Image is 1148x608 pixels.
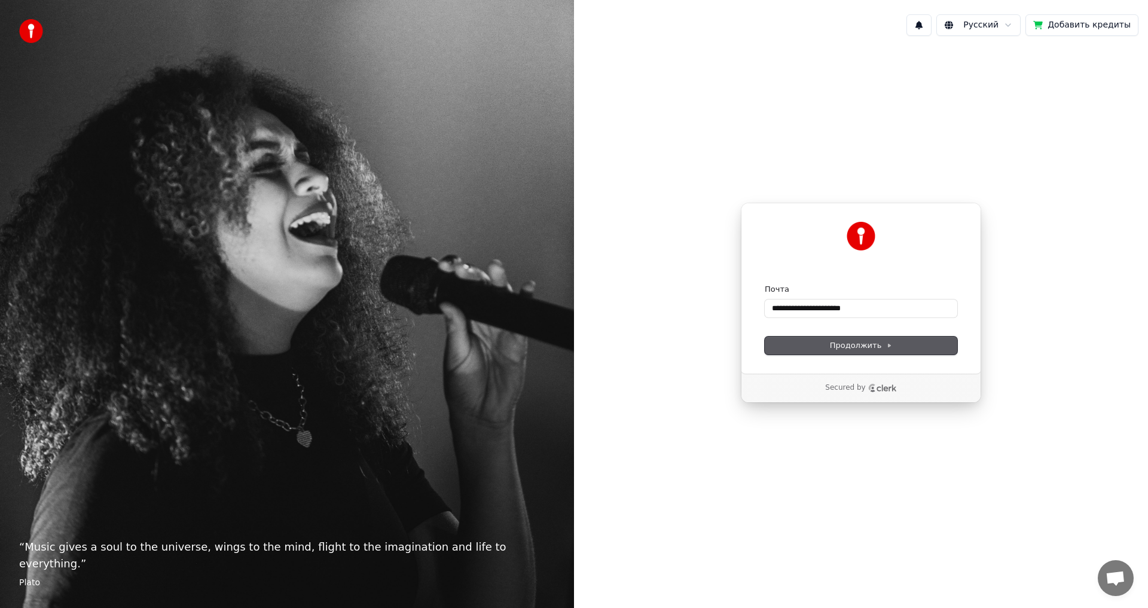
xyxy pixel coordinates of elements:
[19,19,43,43] img: youka
[19,577,555,589] footer: Plato
[868,384,897,392] a: Clerk logo
[19,539,555,572] p: “ Music gives a soul to the universe, wings to the mind, flight to the imagination and life to ev...
[765,284,789,295] label: Почта
[847,222,875,250] img: Youka
[830,340,893,351] span: Продолжить
[1025,14,1138,36] button: Добавить кредиты
[1098,560,1134,596] a: Открытый чат
[765,337,957,355] button: Продолжить
[825,383,865,393] p: Secured by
